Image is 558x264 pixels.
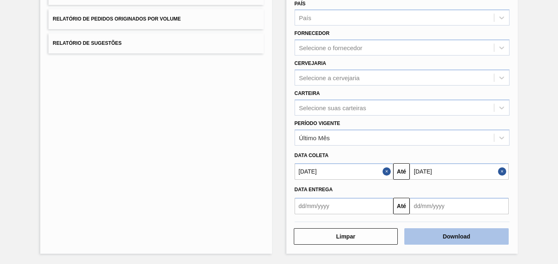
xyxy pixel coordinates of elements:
div: Último Mês [299,134,330,141]
button: Close [383,163,393,180]
div: Selecione a cervejaria [299,74,360,81]
button: Relatório de Sugestões [48,33,263,53]
label: Cervejaria [295,60,326,66]
button: Até [393,163,410,180]
button: Limpar [294,228,398,245]
div: Selecione suas carteiras [299,104,366,111]
span: Relatório de Sugestões [53,40,122,46]
button: Até [393,198,410,214]
label: Período Vigente [295,120,340,126]
label: Carteira [295,90,320,96]
button: Relatório de Pedidos Originados por Volume [48,9,263,29]
input: dd/mm/yyyy [410,198,509,214]
span: Data entrega [295,187,333,192]
label: Fornecedor [295,30,330,36]
span: Relatório de Pedidos Originados por Volume [53,16,181,22]
div: Selecione o fornecedor [299,44,362,51]
div: País [299,14,311,21]
button: Close [498,163,509,180]
span: Data coleta [295,153,329,158]
input: dd/mm/yyyy [295,198,394,214]
input: dd/mm/yyyy [295,163,394,180]
button: Download [404,228,509,245]
label: País [295,1,306,7]
input: dd/mm/yyyy [410,163,509,180]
